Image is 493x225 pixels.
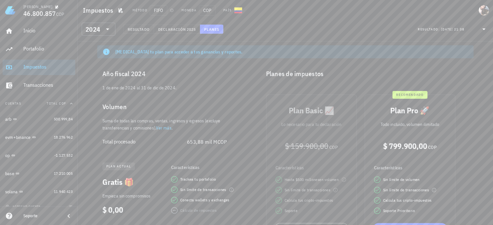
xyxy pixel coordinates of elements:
[3,23,75,39] a: Inicio
[200,25,224,34] button: Planes
[414,23,492,35] div: Resultado:[DATE] 21:38
[383,187,429,193] span: Sin límite de transacciones
[102,205,123,215] span: $ 0,00
[97,84,240,96] div: 1 de ene de 2024 al 31 de dic de 2024.
[56,11,65,17] span: COP
[383,176,420,183] span: Sin límite de volumen
[370,121,450,128] p: Todo incluido, volumen ilimitado
[5,117,12,122] div: arb
[23,213,60,219] div: Soporte
[180,186,226,193] span: Sin límite de transacciones
[154,25,200,34] button: Declaración 2025
[54,153,73,158] span: -1.127.532
[23,9,56,18] span: 46.800.857
[106,163,131,170] span: plan actual
[428,144,436,150] span: COP
[187,139,217,145] span: 653,88 mil M
[223,8,232,13] div: País
[396,91,423,99] span: recomendado
[156,125,171,131] a: Ver más
[441,26,464,33] div: [DATE] 21:38
[23,46,73,52] div: Portafolio
[54,189,73,194] span: 11.940.423
[47,101,66,106] span: Total COP
[54,117,73,121] span: 500.999,84
[5,135,31,140] div: evm+binance
[180,207,217,214] div: Cálculo de impuestos
[3,41,75,57] a: Portafolio
[127,27,150,32] span: Resultado
[115,49,243,55] span: [MEDICAL_DATA] tu plan para acceder a tus ganancias y reportes.
[180,176,216,183] span: Trackea tu portafolio
[123,25,154,34] button: Resultado
[102,177,134,187] span: Gratis 🎁
[3,166,75,181] a: base 17.210.005
[54,135,73,140] span: 18.276.962
[3,148,75,163] a: op -1.127.532
[182,8,196,13] div: Moneda
[261,63,474,84] div: Planes de impuestos
[97,117,240,131] div: Suma de todas las compras, ventas, ingresos y egresos (excluye transferencias y comisiones). .
[199,5,216,16] span: COP
[7,205,41,209] span: agregar cuenta
[23,64,73,70] div: Impuestos
[102,139,187,145] div: Total procesado
[97,96,240,117] div: Volumen
[4,203,44,210] button: agregar cuenta
[23,28,73,34] div: Inicio
[234,6,242,14] div: CO-icon
[83,5,116,16] h1: Impuestos
[390,105,429,116] span: Plan Pro 🚀
[5,189,18,195] div: solana
[97,63,240,84] div: Año fiscal 2024
[102,192,162,199] p: Empieza sin compromisos
[5,5,16,16] img: LedgiFi
[5,153,10,158] div: op
[383,141,427,151] span: $ 799.900,00
[3,129,75,145] a: evm+binance 18.276.962
[479,5,489,16] div: avatar
[383,208,415,214] span: Soporte Prioritario
[158,27,186,32] span: Declaración
[54,171,73,176] span: 17.210.005
[217,139,227,145] span: COP
[418,25,441,33] div: Resultado:
[383,197,432,204] span: Calcula tus cripto-impuestos
[186,27,196,32] span: 2025
[3,96,75,111] button: CuentasTotal COP
[23,4,52,9] div: [PERSON_NAME]
[86,26,100,33] div: 2024
[5,171,14,176] div: base
[133,8,147,13] div: Método
[3,60,75,75] a: Impuestos
[204,27,219,32] span: Planes
[3,184,75,199] a: solana 11.940.423
[150,5,167,16] span: FIFO
[23,82,73,88] div: Transacciones
[82,23,115,36] div: 2024
[180,197,229,203] span: Conecta wallets y exchanges
[3,78,75,93] a: Transacciones
[3,111,75,127] a: arb 500.999,84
